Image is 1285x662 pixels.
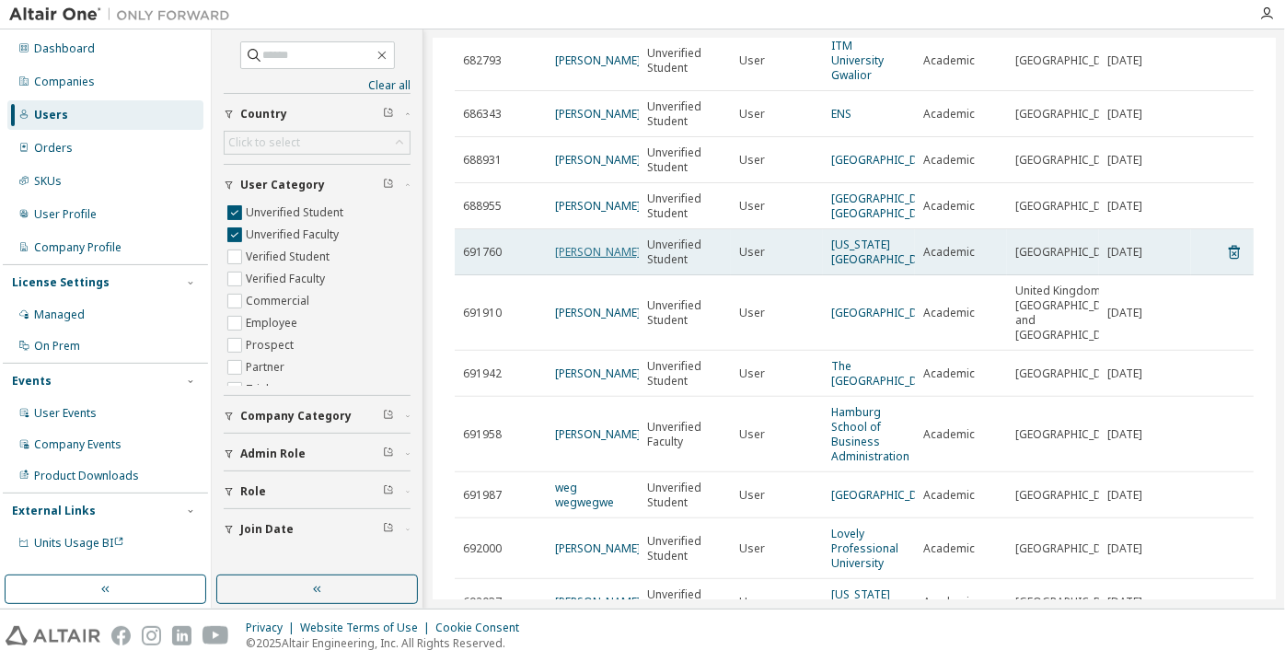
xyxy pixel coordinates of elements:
[224,471,411,512] button: Role
[923,366,975,381] span: Academic
[34,469,139,483] div: Product Downloads
[739,199,765,214] span: User
[12,275,110,290] div: License Settings
[383,178,394,192] span: Clear filter
[647,238,723,267] span: Unverified Student
[246,202,347,224] label: Unverified Student
[831,106,851,122] a: ENS
[300,621,435,635] div: Website Terms of Use
[463,306,502,320] span: 691910
[739,107,765,122] span: User
[831,487,942,503] a: [GEOGRAPHIC_DATA]
[1107,366,1142,381] span: [DATE]
[923,153,975,168] span: Academic
[1015,366,1126,381] span: [GEOGRAPHIC_DATA]
[647,99,723,129] span: Unverified Student
[1107,427,1142,442] span: [DATE]
[555,480,614,510] a: weg wegwegwe
[647,46,723,75] span: Unverified Student
[463,199,502,214] span: 688955
[739,366,765,381] span: User
[1107,153,1142,168] span: [DATE]
[34,437,122,452] div: Company Events
[831,526,898,571] a: Lovely Professional University
[12,504,96,518] div: External Links
[647,359,723,389] span: Unverified Student
[463,107,502,122] span: 686343
[463,427,502,442] span: 691958
[831,305,942,320] a: [GEOGRAPHIC_DATA]
[34,308,85,322] div: Managed
[224,165,411,205] button: User Category
[831,191,944,221] a: [GEOGRAPHIC_DATA], [GEOGRAPHIC_DATA]
[383,522,394,537] span: Clear filter
[224,78,411,93] a: Clear all
[555,305,641,320] a: [PERSON_NAME]
[923,53,975,68] span: Academic
[463,153,502,168] span: 688931
[555,198,641,214] a: [PERSON_NAME]
[34,339,80,354] div: On Prem
[240,107,287,122] span: Country
[923,541,975,556] span: Academic
[246,246,333,268] label: Verified Student
[435,621,530,635] div: Cookie Consent
[1015,199,1126,214] span: [GEOGRAPHIC_DATA]
[555,52,641,68] a: [PERSON_NAME]
[1107,107,1142,122] span: [DATE]
[1107,245,1142,260] span: [DATE]
[246,268,329,290] label: Verified Faculty
[647,420,723,449] span: Unverified Faculty
[831,237,942,267] a: [US_STATE][GEOGRAPHIC_DATA]
[246,378,272,401] label: Trial
[225,132,410,154] div: Click to select
[463,366,502,381] span: 691942
[739,306,765,320] span: User
[647,145,723,175] span: Unverified Student
[463,245,502,260] span: 691760
[228,135,300,150] div: Click to select
[246,635,530,651] p: © 2025 Altair Engineering, Inc. All Rights Reserved.
[383,409,394,424] span: Clear filter
[463,595,502,610] span: 692037
[463,53,502,68] span: 682793
[831,404,909,464] a: Hamburg School of Business Administration
[555,152,641,168] a: [PERSON_NAME]
[240,522,294,537] span: Join Date
[923,306,975,320] span: Academic
[555,366,641,381] a: [PERSON_NAME]
[1107,306,1142,320] span: [DATE]
[647,481,723,510] span: Unverified Student
[246,312,301,334] label: Employee
[831,358,942,389] a: The [GEOGRAPHIC_DATA]
[739,427,765,442] span: User
[383,107,394,122] span: Clear filter
[34,41,95,56] div: Dashboard
[1107,595,1142,610] span: [DATE]
[923,427,975,442] span: Academic
[246,334,297,356] label: Prospect
[1015,595,1126,610] span: [GEOGRAPHIC_DATA]
[240,447,306,461] span: Admin Role
[246,290,313,312] label: Commercial
[1015,107,1126,122] span: [GEOGRAPHIC_DATA]
[240,409,352,424] span: Company Category
[1015,53,1126,68] span: [GEOGRAPHIC_DATA]
[739,488,765,503] span: User
[1015,541,1126,556] span: [GEOGRAPHIC_DATA]
[923,199,975,214] span: Academic
[555,594,641,610] a: [PERSON_NAME]
[142,626,161,645] img: instagram.svg
[831,152,942,168] a: [GEOGRAPHIC_DATA]
[1107,541,1142,556] span: [DATE]
[203,626,229,645] img: youtube.svg
[383,447,394,461] span: Clear filter
[34,174,62,189] div: SKUs
[1015,245,1126,260] span: [GEOGRAPHIC_DATA]
[34,535,124,551] span: Units Usage BI
[1107,53,1142,68] span: [DATE]
[34,75,95,89] div: Companies
[111,626,131,645] img: facebook.svg
[172,626,191,645] img: linkedin.svg
[34,240,122,255] div: Company Profile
